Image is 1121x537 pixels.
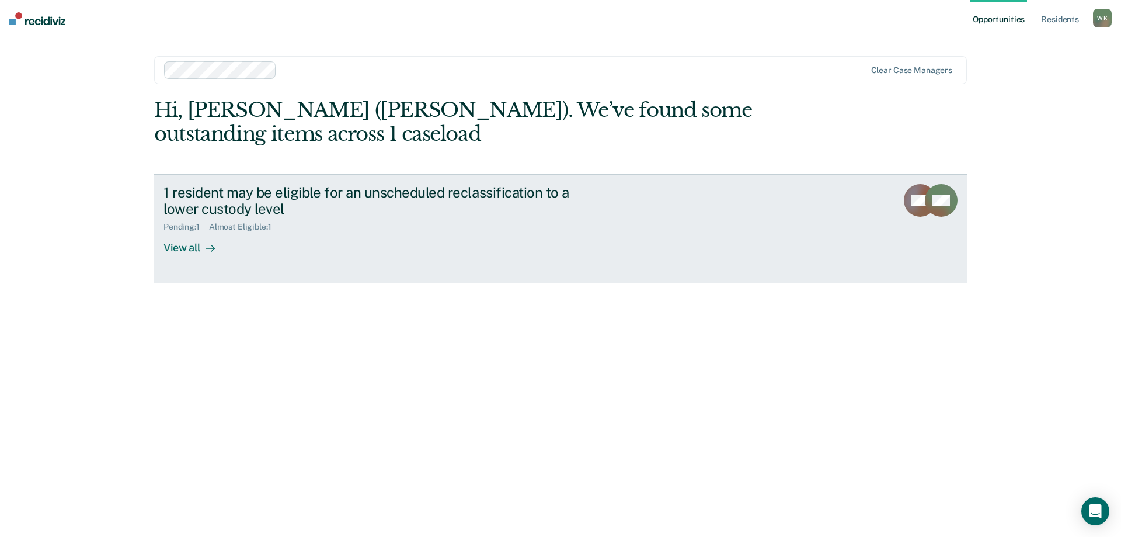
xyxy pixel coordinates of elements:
[154,174,967,283] a: 1 resident may be eligible for an unscheduled reclassification to a lower custody levelPending:1A...
[154,98,805,146] div: Hi, [PERSON_NAME] ([PERSON_NAME]). We’ve found some outstanding items across 1 caseload
[1081,497,1109,525] div: Open Intercom Messenger
[871,65,952,75] div: Clear case managers
[1093,9,1112,27] div: W K
[1093,9,1112,27] button: WK
[9,12,65,25] img: Recidiviz
[163,184,573,218] div: 1 resident may be eligible for an unscheduled reclassification to a lower custody level
[163,232,229,255] div: View all
[209,222,281,232] div: Almost Eligible : 1
[163,222,209,232] div: Pending : 1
